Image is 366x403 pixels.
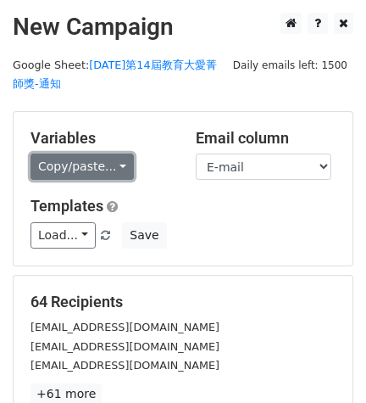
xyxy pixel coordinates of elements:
[13,59,217,91] a: [DATE]第14屆教育大愛菁師獎-通知
[227,56,353,75] span: Daily emails left: 1500
[30,154,134,180] a: Copy/paste...
[227,59,353,71] a: Daily emails left: 1500
[30,340,219,353] small: [EMAIL_ADDRESS][DOMAIN_NAME]
[30,293,335,311] h5: 64 Recipients
[281,322,366,403] iframe: Chat Widget
[30,197,103,215] a: Templates
[30,129,170,148] h5: Variables
[30,321,219,333] small: [EMAIL_ADDRESS][DOMAIN_NAME]
[30,222,96,249] a: Load...
[13,59,217,91] small: Google Sheet:
[13,13,353,42] h2: New Campaign
[281,322,366,403] div: 聊天小工具
[196,129,335,148] h5: Email column
[122,222,166,249] button: Save
[30,359,219,372] small: [EMAIL_ADDRESS][DOMAIN_NAME]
